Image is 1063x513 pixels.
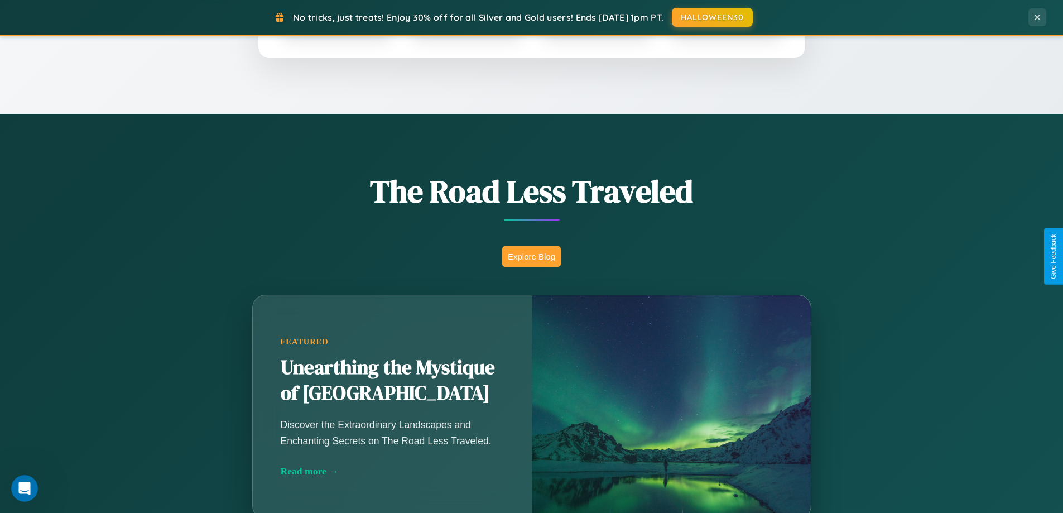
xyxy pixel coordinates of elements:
h2: Unearthing the Mystique of [GEOGRAPHIC_DATA] [281,355,504,406]
h1: The Road Less Traveled [197,170,867,213]
div: Give Feedback [1050,234,1057,279]
span: No tricks, just treats! Enjoy 30% off for all Silver and Gold users! Ends [DATE] 1pm PT. [293,12,663,23]
div: Featured [281,337,504,347]
div: Read more → [281,466,504,477]
p: Discover the Extraordinary Landscapes and Enchanting Secrets on The Road Less Traveled. [281,417,504,448]
button: Explore Blog [502,246,561,267]
button: HALLOWEEN30 [672,8,753,27]
iframe: Intercom live chat [11,475,38,502]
